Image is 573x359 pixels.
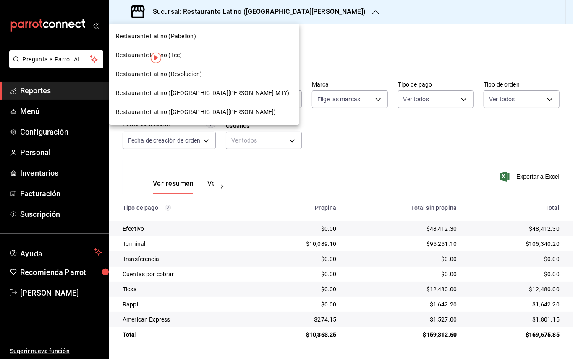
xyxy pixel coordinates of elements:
[116,70,202,79] span: Restaurante Latino (Revolucion)
[109,27,299,46] div: Restaurante Latino (Pabellon)
[116,32,196,41] span: Restaurante Latino (Pabellon)
[116,51,182,60] span: Restaurante Latino (Tec)
[109,103,299,121] div: Restaurante Latino ([GEOGRAPHIC_DATA][PERSON_NAME])
[151,53,161,63] img: Tooltip marker
[116,89,289,98] span: Restaurante Latino ([GEOGRAPHIC_DATA][PERSON_NAME] MTY)
[109,65,299,84] div: Restaurante Latino (Revolucion)
[109,84,299,103] div: Restaurante Latino ([GEOGRAPHIC_DATA][PERSON_NAME] MTY)
[116,108,276,116] span: Restaurante Latino ([GEOGRAPHIC_DATA][PERSON_NAME])
[109,46,299,65] div: Restaurante Latino (Tec)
